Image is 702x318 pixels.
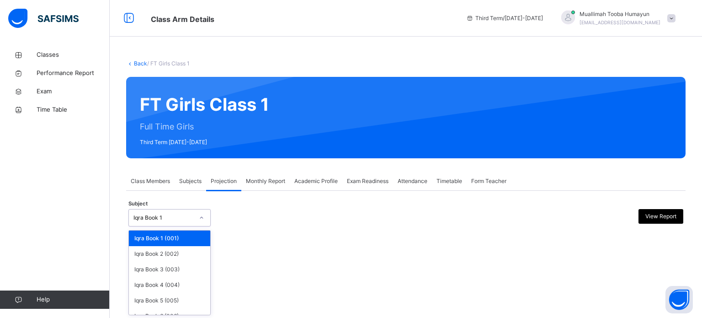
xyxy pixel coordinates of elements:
a: Back [134,60,147,67]
span: Class Arm Details [151,15,214,24]
span: Time Table [37,105,110,114]
div: Iqra Book 3 (003) [129,262,210,277]
span: Attendance [398,177,427,185]
span: Form Teacher [471,177,506,185]
span: Academic Profile [294,177,338,185]
div: Iqra Book 1 (001) [129,231,210,246]
span: / FT Girls Class 1 [147,60,190,67]
span: [EMAIL_ADDRESS][DOMAIN_NAME] [580,20,660,25]
img: safsims [8,9,79,28]
div: Muallimah ToobaHumayun [552,10,680,27]
div: Iqra Book 5 (005) [129,293,210,308]
span: Class Members [131,177,170,185]
span: Muallimah Tooba Humayun [580,10,660,18]
span: Subjects [179,177,202,185]
span: Exam [37,87,110,96]
span: Monthly Report [246,177,285,185]
div: Iqra Book 4 (004) [129,277,210,293]
span: Exam Readiness [347,177,388,185]
span: Timetable [436,177,462,185]
span: Performance Report [37,69,110,78]
div: Iqra Book 2 (002) [129,246,210,262]
div: Iqra Book 1 [133,214,194,222]
span: Help [37,295,109,304]
span: session/term information [466,14,543,22]
span: Projection [211,177,237,185]
span: Subject [128,200,148,208]
span: Classes [37,50,110,59]
span: View Report [645,212,676,221]
button: Open asap [665,286,693,313]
